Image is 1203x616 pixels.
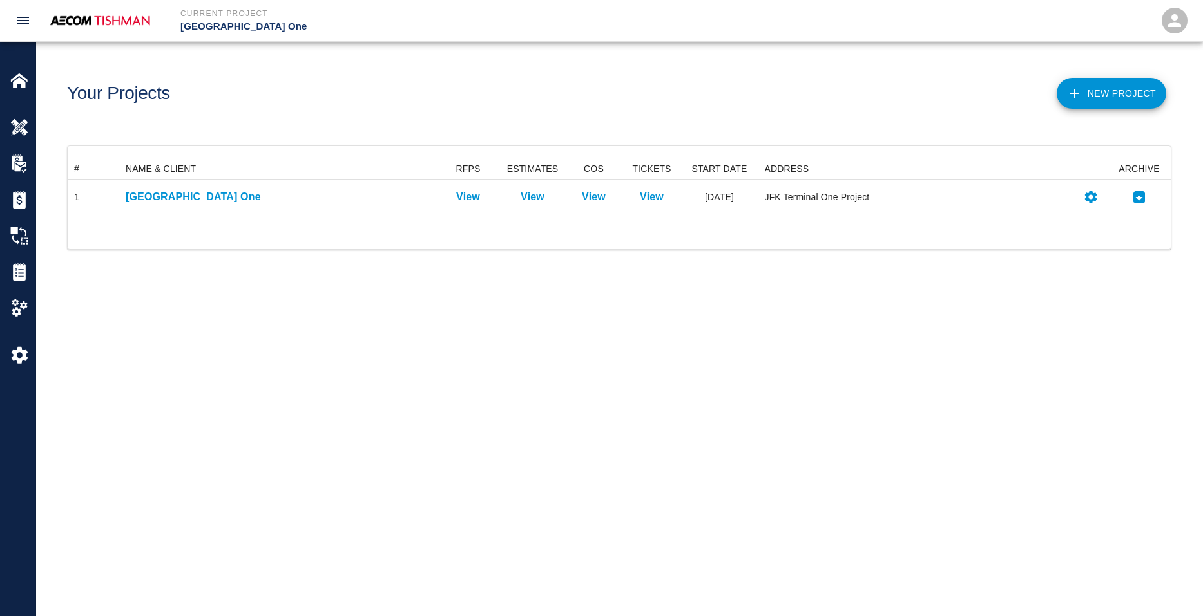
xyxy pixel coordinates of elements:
div: ARCHIVE [1119,158,1159,179]
button: New Project [1057,78,1166,109]
a: View [582,189,606,205]
div: JFK Terminal One Project [765,191,1069,203]
h1: Your Projects [67,83,170,104]
a: View [521,189,544,205]
button: open drawer [8,5,39,36]
div: TICKETS [632,158,671,179]
div: COS [565,158,623,179]
div: ADDRESS [765,158,809,179]
div: COS [584,158,604,179]
img: AECOM Tishman [46,12,155,30]
div: NAME & CLIENT [119,158,436,179]
div: RFPS [456,158,481,179]
a: View [640,189,664,205]
div: [DATE] [681,180,758,216]
div: START DATE [681,158,758,179]
div: NAME & CLIENT [126,158,196,179]
p: Current Project [180,8,671,19]
a: [GEOGRAPHIC_DATA] One [126,189,430,205]
div: RFPS [436,158,501,179]
div: ESTIMATES [507,158,559,179]
div: # [68,158,119,179]
div: TICKETS [623,158,681,179]
div: ARCHIVE [1107,158,1171,179]
div: # [74,158,79,179]
div: START DATE [691,158,747,179]
div: 1 [74,191,79,203]
a: View [456,189,480,205]
div: ESTIMATES [501,158,565,179]
p: [GEOGRAPHIC_DATA] One [180,19,671,34]
button: Settings [1078,184,1104,210]
iframe: Chat Widget [1139,554,1203,616]
div: ADDRESS [758,158,1075,179]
